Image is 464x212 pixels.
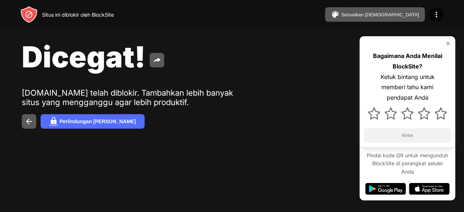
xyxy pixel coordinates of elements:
[25,117,33,126] img: back.svg
[331,10,340,19] img: pallet.svg
[22,88,233,107] font: [DOMAIN_NAME] telah diblokir. Tambahkan lebih banyak situs yang mengganggu agar lebih produktif.
[325,7,425,22] button: Sesuaikan [DEMOGRAPHIC_DATA]
[418,107,430,120] img: star.svg
[381,73,435,101] font: Ketuk bintang untuk memberi tahu kami pendapat Anda
[401,107,414,120] img: star.svg
[402,133,413,138] font: Kirim
[435,107,447,120] img: star.svg
[20,6,38,23] img: header-logo.svg
[41,114,145,129] button: Perlindungan [PERSON_NAME]
[373,52,442,70] font: Bagaimana Anda Menilai BlockSite?
[59,119,136,124] font: Perlindungan [PERSON_NAME]
[341,12,419,17] font: Sesuaikan [DEMOGRAPHIC_DATA]
[364,128,451,143] button: Kirim
[445,41,451,46] img: rate-us-close.svg
[367,152,448,175] font: Pindai kode QR untuk mengunduh BlockSite di perangkat seluler Anda
[409,183,449,195] img: app-store.svg
[153,56,161,65] img: share.svg
[42,12,114,18] font: Situs ini diblokir oleh BlockSite
[432,10,441,19] img: menu-icon.svg
[365,183,406,195] img: google-play.svg
[368,107,380,120] img: star.svg
[49,117,58,126] img: password.svg
[385,107,397,120] img: star.svg
[22,39,145,74] font: Dicegat!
